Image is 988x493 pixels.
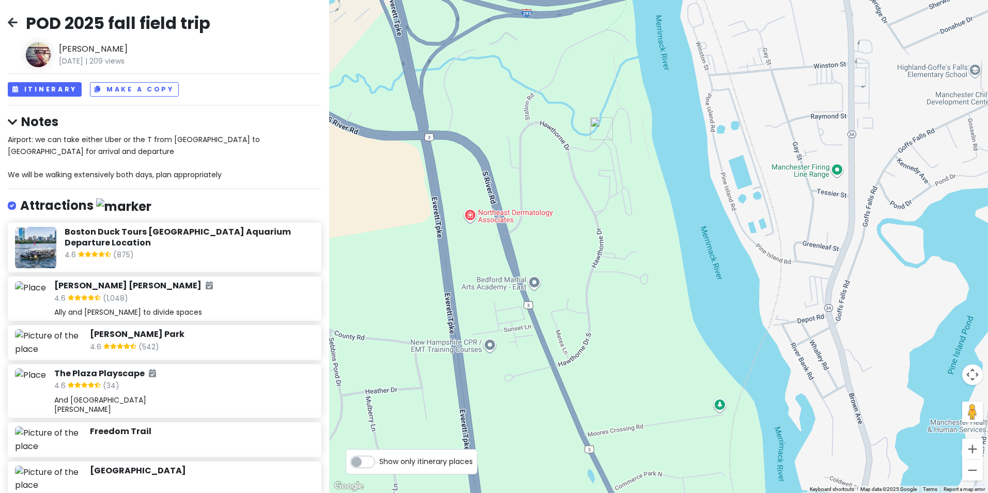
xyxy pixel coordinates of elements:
[65,249,78,263] span: 4.6
[96,198,151,214] img: marker
[15,329,82,356] img: Picture of the place
[15,466,82,492] img: Picture of the place
[138,341,159,355] span: (542)
[113,249,134,263] span: (875)
[65,227,314,249] h6: Boston Duck Tours [GEOGRAPHIC_DATA] Aquarium Departure Location
[379,456,473,467] span: Show only itinerary places
[962,460,983,481] button: Zoom out
[59,55,210,67] span: [DATE] 209 views
[8,82,82,97] button: Itinerary
[8,134,262,179] span: Airport: we can take either Uber or the T from [GEOGRAPHIC_DATA] to [GEOGRAPHIC_DATA] for arrival...
[20,197,151,214] h4: Attractions
[54,380,68,393] span: 4.6
[90,426,314,437] h6: Freedom Trail
[103,380,119,393] span: (34)
[15,281,46,295] img: Place
[962,439,983,459] button: Zoom in
[15,368,46,382] img: Place
[90,82,179,97] button: Make a Copy
[8,114,321,130] h4: Notes
[962,402,983,422] button: Drag Pegman onto the map to open Street View
[54,307,314,317] div: Ally and [PERSON_NAME] to divide spaces
[90,466,314,476] h6: [GEOGRAPHIC_DATA]
[54,395,314,414] div: And [GEOGRAPHIC_DATA] [PERSON_NAME]
[54,281,213,291] h6: [PERSON_NAME] [PERSON_NAME]
[15,426,82,453] img: Picture of the place
[149,369,156,377] i: Added to itinerary
[54,292,68,306] span: 4.6
[332,480,366,493] a: Open this area in Google Maps (opens a new window)
[90,341,103,355] span: 4.6
[15,227,56,268] img: Picture of the place
[923,486,937,492] a: Terms (opens in new tab)
[26,12,210,34] h2: POD 2025 fall field trip
[59,42,210,56] span: [PERSON_NAME]
[332,480,366,493] img: Google
[590,117,613,140] div: Heritage on The Merrimack
[860,486,917,492] span: Map data ©2025 Google
[206,281,213,289] i: Added to itinerary
[26,42,51,67] img: Author
[944,486,985,492] a: Report a map error
[810,486,854,493] button: Keyboard shortcuts
[962,364,983,385] button: Map camera controls
[90,329,314,340] h6: [PERSON_NAME] Park
[54,368,156,379] h6: The Plaza Playscape
[85,56,87,66] span: |
[103,292,128,306] span: (1,048)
